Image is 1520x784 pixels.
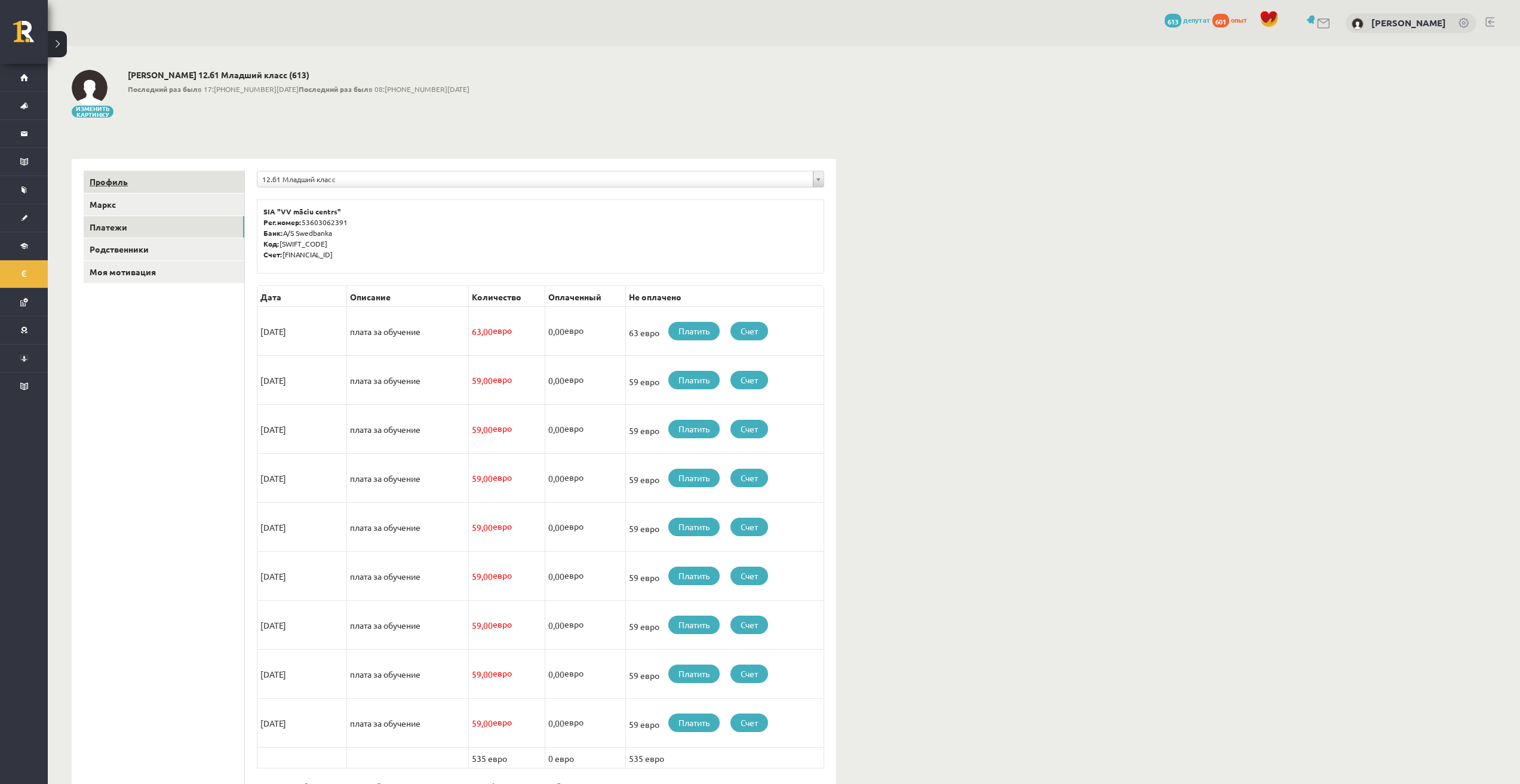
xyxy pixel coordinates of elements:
[350,291,391,302] font: Описание
[678,668,710,679] font: Платить
[282,250,333,259] font: [FINANCIAL_ID]
[263,207,341,216] font: SIA "VV māciu centrs"
[548,753,574,764] font: 0 евро
[1212,15,1254,24] a: 601 опыт
[730,420,768,438] a: Счет
[350,473,420,484] font: плата за обучение
[629,474,659,485] font: 59 евро
[678,717,710,728] font: Платить
[350,375,420,386] font: плата за обучение
[730,665,768,683] a: Счет
[493,668,512,678] font: евро
[548,620,564,631] font: 0,00
[668,518,720,536] a: Платить
[668,567,720,585] a: Платить
[257,171,824,187] a: 12.б1 Младший класс
[564,619,584,629] font: евро
[730,714,768,732] a: Счет
[128,69,309,80] font: [PERSON_NAME] 12.б1 Младший класс (613)
[629,572,659,583] font: 59 евро
[629,376,659,387] font: 59 евро
[564,374,584,385] font: евро
[493,472,512,482] font: евро
[668,665,720,683] a: Платить
[260,291,281,302] font: Дата
[678,423,710,434] font: Платить
[260,669,286,680] font: [DATE]
[668,616,720,634] a: Платить
[472,718,493,728] font: 59,00
[472,424,493,435] font: 59,00
[472,669,493,680] font: 59,00
[350,669,420,680] font: плата за обучение
[741,521,758,532] font: Счет
[198,84,299,94] font: в 17:[PHONE_NUMBER][DATE]
[678,325,710,336] font: Платить
[1165,15,1211,24] a: 613 депутат
[668,371,720,389] a: Платить
[472,326,493,337] font: 63,00
[730,518,768,536] a: Счет
[564,521,584,531] font: евро
[1352,18,1364,30] img: Дэвид Бабан
[678,619,710,630] font: Платить
[730,371,768,389] a: Счет
[350,571,420,582] font: плата за обучение
[1231,15,1248,24] font: опыт
[369,84,469,94] font: в 08:[PHONE_NUMBER][DATE]
[260,473,286,484] font: [DATE]
[548,326,564,337] font: 0,00
[1215,17,1226,26] font: 601
[741,619,758,630] font: Счет
[493,423,512,433] font: евро
[548,473,564,484] font: 0,00
[548,522,564,533] font: 0,00
[741,374,758,385] font: Счет
[548,718,564,728] font: 0,00
[629,327,659,338] font: 63 евро
[629,425,659,436] font: 59 евро
[1183,15,1211,24] font: депутат
[564,472,584,482] font: евро
[260,522,286,533] font: [DATE]
[472,571,493,582] font: 59,00
[493,374,512,385] font: евро
[629,291,681,302] font: Не оплачено
[260,326,286,337] font: [DATE]
[299,84,369,94] font: Последний раз был
[84,193,244,216] a: Маркс
[13,21,48,51] a: Рижская 1-я средняя школа заочного обучения
[548,424,564,435] font: 0,00
[678,521,710,532] font: Платить
[629,621,659,632] font: 59 евро
[678,374,710,385] font: Платить
[741,717,758,728] font: Счет
[84,261,244,283] a: Моя мотивация
[260,571,286,582] font: [DATE]
[668,469,720,487] a: Платить
[350,424,420,435] font: плата за обучение
[90,176,128,187] font: Профиль
[472,473,493,484] font: 59,00
[90,266,156,277] font: Моя мотивация
[741,472,758,483] font: Счет
[350,522,420,533] font: плата за обучение
[283,228,332,238] font: A/S Swedbanka
[741,325,758,336] font: Счет
[668,322,720,340] a: Платить
[260,424,286,435] font: [DATE]
[90,222,127,232] font: Платежи
[629,719,659,730] font: 59 евро
[730,567,768,585] a: Счет
[629,670,659,681] font: 59 евро
[548,669,564,680] font: 0,00
[72,106,113,118] button: Изменить картинку
[730,469,768,487] a: Счет
[263,228,283,238] font: Банк:
[260,620,286,631] font: [DATE]
[1371,17,1446,29] a: [PERSON_NAME]
[668,420,720,438] a: Платить
[629,753,664,764] font: 535 евро
[678,472,710,483] font: Платить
